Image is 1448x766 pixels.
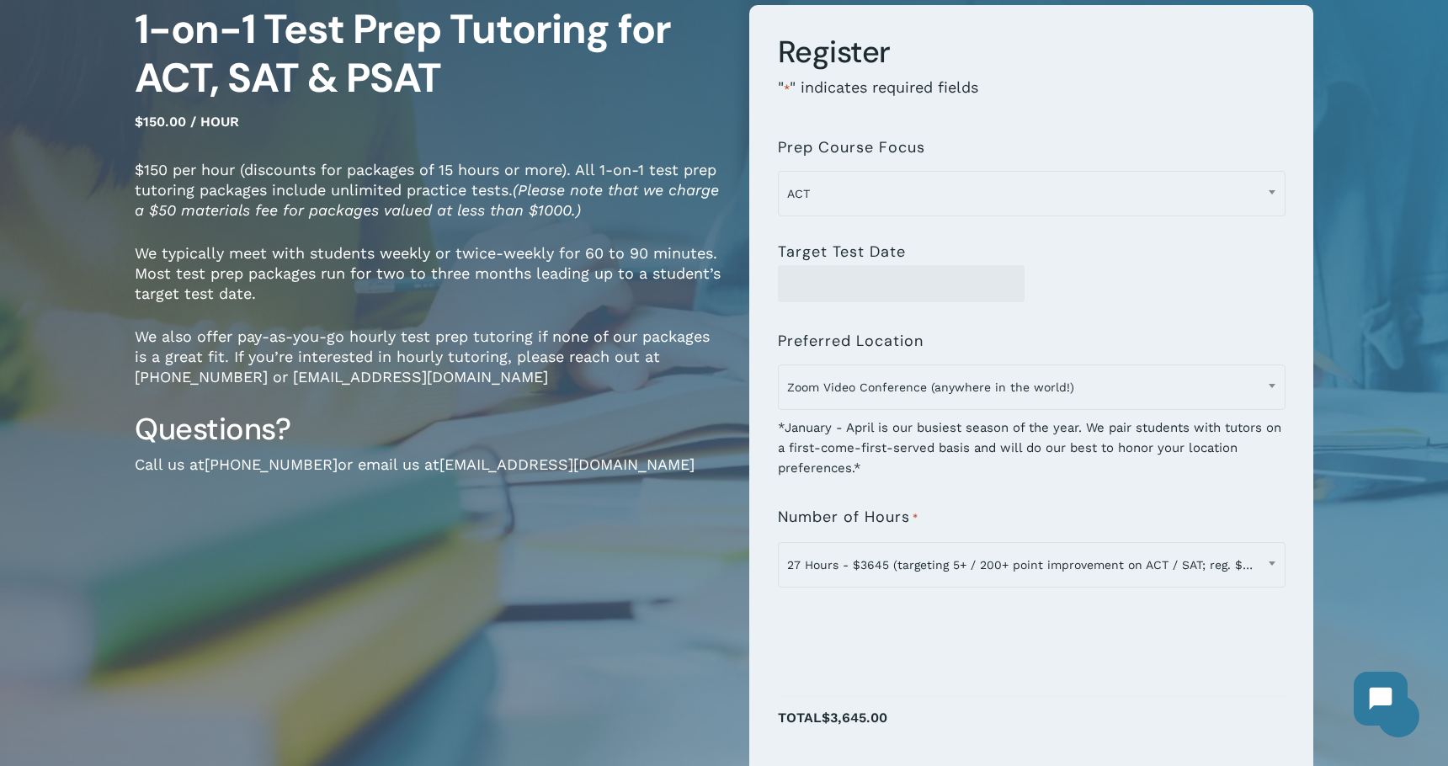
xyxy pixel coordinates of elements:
h3: Questions? [135,410,724,449]
p: We typically meet with students weekly or twice-weekly for 60 to 90 minutes. Most test prep packa... [135,243,724,327]
p: " " indicates required fields [778,77,1286,122]
p: $150 per hour (discounts for packages of 15 hours or more). All 1-on-1 test prep tutoring package... [135,160,724,243]
p: Total [778,705,1286,748]
span: ACT [779,176,1285,211]
span: 27 Hours - $3645 (targeting 5+ / 200+ point improvement on ACT / SAT; reg. $4050) [778,542,1286,588]
label: Preferred Location [778,332,924,349]
label: Prep Course Focus [778,139,925,156]
p: Call us at or email us at [135,455,724,497]
a: [EMAIL_ADDRESS][DOMAIN_NAME] [439,455,695,473]
label: Number of Hours [778,508,918,527]
h3: Register [778,33,1286,72]
div: *January - April is our busiest season of the year. We pair students with tutors on a first-come-... [778,407,1286,478]
span: ACT [778,171,1286,216]
h1: 1-on-1 Test Prep Tutoring for ACT, SAT & PSAT [135,5,724,103]
span: $150.00 / hour [135,114,239,130]
label: Target Test Date [778,243,906,260]
a: [PHONE_NUMBER] [205,455,338,473]
span: $3,645.00 [822,710,887,726]
span: Zoom Video Conference (anywhere in the world!) [779,370,1285,405]
span: 27 Hours - $3645 (targeting 5+ / 200+ point improvement on ACT / SAT; reg. $4050) [779,547,1285,582]
iframe: Chatbot [1337,655,1424,742]
p: We also offer pay-as-you-go hourly test prep tutoring if none of our packages is a great fit. If ... [135,327,724,410]
span: Zoom Video Conference (anywhere in the world!) [778,364,1286,410]
iframe: reCAPTCHA [778,598,1034,663]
